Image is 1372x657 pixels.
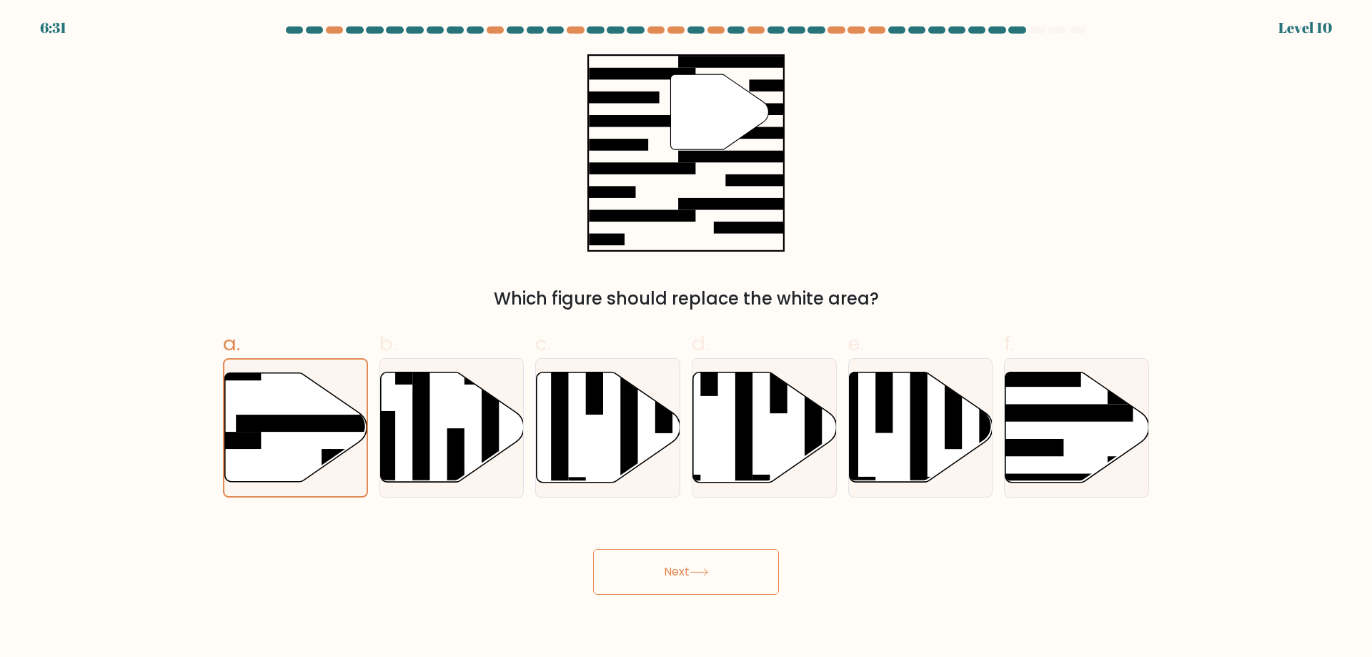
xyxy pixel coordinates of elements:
[535,330,551,357] span: c.
[593,549,779,595] button: Next
[848,330,864,357] span: e.
[1278,17,1332,39] div: Level 10
[670,74,768,149] g: "
[1004,330,1014,357] span: f.
[223,330,240,357] span: a.
[232,286,1140,312] div: Which figure should replace the white area?
[40,17,66,39] div: 6:31
[692,330,709,357] span: d.
[379,330,397,357] span: b.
